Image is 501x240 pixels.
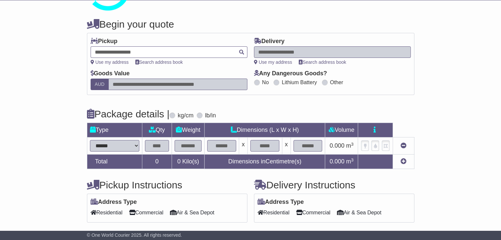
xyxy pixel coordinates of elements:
td: Dimensions in Centimetre(s) [205,155,325,169]
td: Weight [172,123,205,137]
td: Total [87,155,142,169]
a: Search address book [299,60,346,65]
span: Commercial [296,207,330,218]
label: Goods Value [91,70,130,77]
label: Any Dangerous Goods? [254,70,327,77]
span: Commercial [129,207,163,218]
label: No [262,79,269,85]
td: Dimensions (L x W x H) [205,123,325,137]
a: Use my address [91,60,129,65]
label: Lithium Battery [282,79,317,85]
td: x [239,137,247,155]
label: Delivery [254,38,285,45]
label: lb/in [205,112,216,119]
td: Type [87,123,142,137]
label: Address Type [91,199,137,206]
span: Residential [91,207,123,218]
sup: 3 [351,142,354,147]
span: Air & Sea Depot [170,207,214,218]
label: kg/cm [178,112,193,119]
typeahead: Please provide city [91,46,247,58]
label: Other [330,79,343,85]
span: 0.000 [330,142,345,149]
label: Address Type [258,199,304,206]
a: Add new item [401,158,406,165]
h4: Begin your quote [87,19,414,30]
span: m [346,142,354,149]
h4: Package details | [87,108,170,119]
sup: 3 [351,157,354,162]
span: © One World Courier 2025. All rights reserved. [87,232,182,238]
td: Kilo(s) [172,155,205,169]
span: 0.000 [330,158,345,165]
a: Use my address [254,60,292,65]
td: 0 [142,155,172,169]
label: AUD [91,79,109,90]
span: Residential [258,207,290,218]
td: x [282,137,291,155]
a: Search address book [135,60,183,65]
label: Pickup [91,38,118,45]
td: Qty [142,123,172,137]
span: Air & Sea Depot [337,207,381,218]
h4: Delivery Instructions [254,180,414,190]
td: Volume [325,123,358,137]
span: 0 [177,158,181,165]
h4: Pickup Instructions [87,180,247,190]
a: Remove this item [401,142,406,149]
span: m [346,158,354,165]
